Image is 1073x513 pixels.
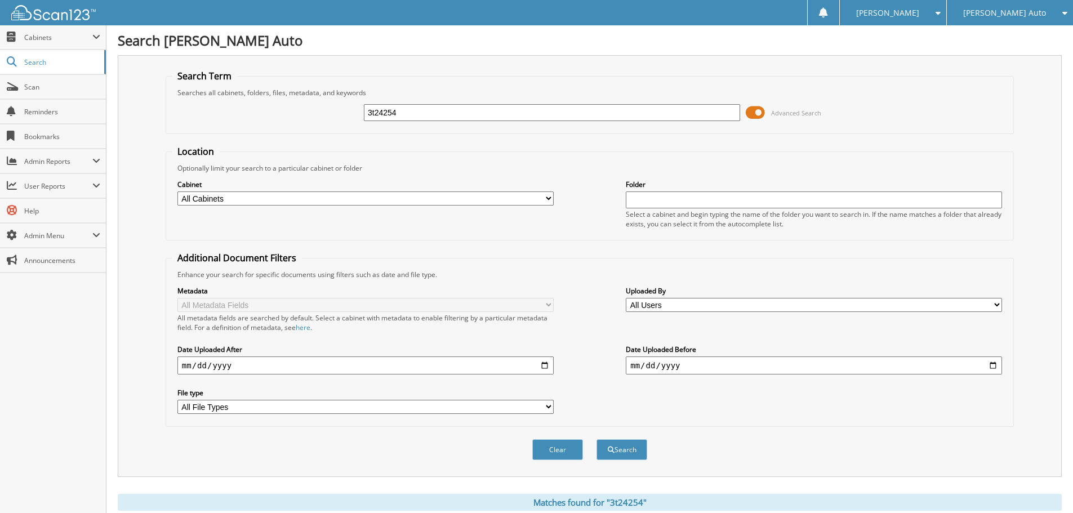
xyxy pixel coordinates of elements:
[177,313,554,332] div: All metadata fields are searched by default. Select a cabinet with metadata to enable filtering b...
[626,345,1002,354] label: Date Uploaded Before
[24,107,100,117] span: Reminders
[24,57,99,67] span: Search
[118,31,1062,50] h1: Search [PERSON_NAME] Auto
[177,356,554,374] input: start
[596,439,647,460] button: Search
[172,163,1008,173] div: Optionally limit your search to a particular cabinet or folder
[24,132,100,141] span: Bookmarks
[771,109,821,117] span: Advanced Search
[24,82,100,92] span: Scan
[172,70,237,82] legend: Search Term
[626,180,1002,189] label: Folder
[172,88,1008,97] div: Searches all cabinets, folders, files, metadata, and keywords
[24,206,100,216] span: Help
[177,180,554,189] label: Cabinet
[532,439,583,460] button: Clear
[24,157,92,166] span: Admin Reports
[118,494,1062,511] div: Matches found for "3t24254"
[626,286,1002,296] label: Uploaded By
[24,256,100,265] span: Announcements
[172,270,1008,279] div: Enhance your search for specific documents using filters such as date and file type.
[177,345,554,354] label: Date Uploaded After
[963,10,1046,16] span: [PERSON_NAME] Auto
[24,231,92,240] span: Admin Menu
[24,33,92,42] span: Cabinets
[172,145,220,158] legend: Location
[177,388,554,398] label: File type
[11,5,96,20] img: scan123-logo-white.svg
[177,286,554,296] label: Metadata
[296,323,310,332] a: here
[24,181,92,191] span: User Reports
[626,209,1002,229] div: Select a cabinet and begin typing the name of the folder you want to search in. If the name match...
[172,252,302,264] legend: Additional Document Filters
[626,356,1002,374] input: end
[856,10,919,16] span: [PERSON_NAME]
